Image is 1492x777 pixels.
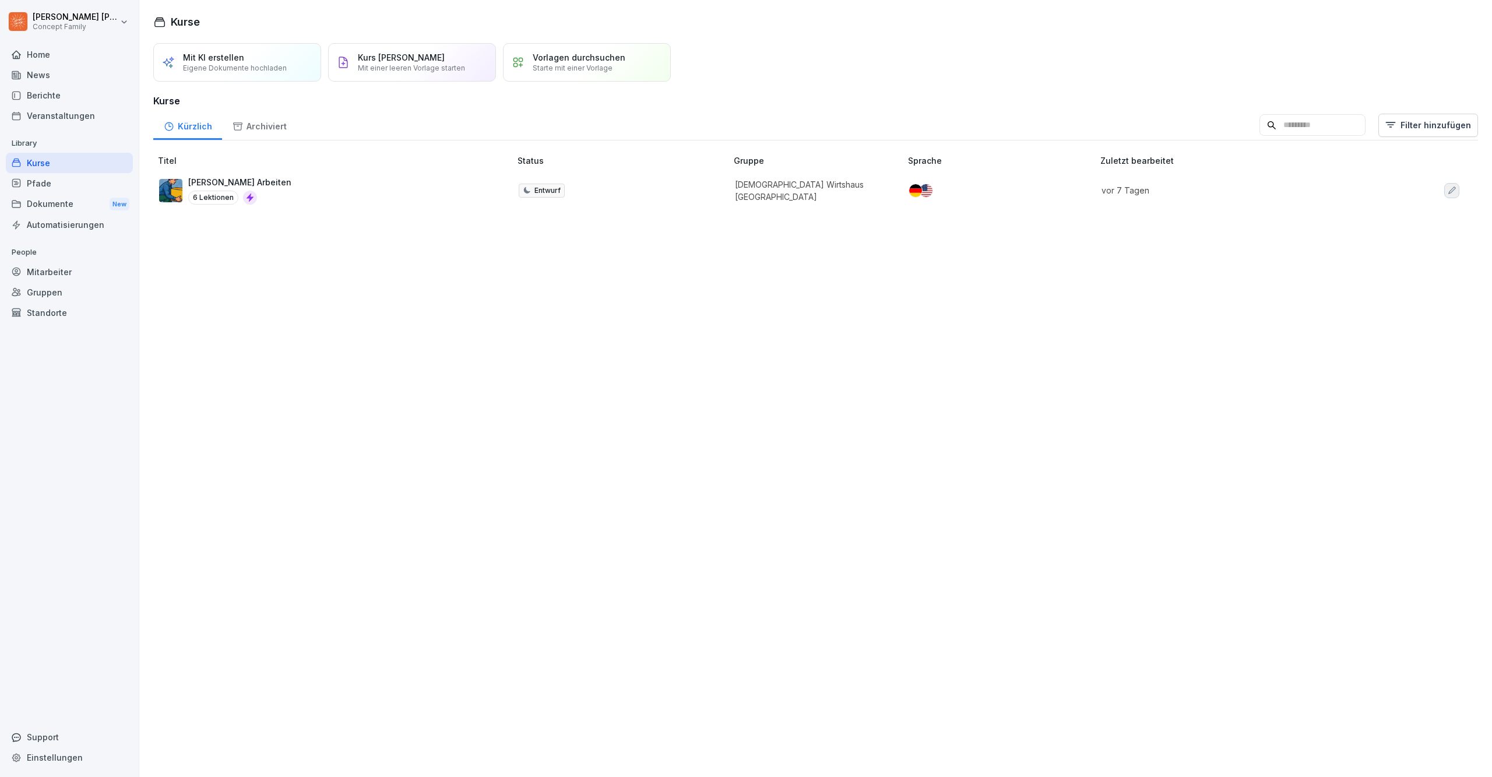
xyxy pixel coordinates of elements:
a: Einstellungen [6,747,133,768]
a: Pfade [6,173,133,194]
a: Kurse [6,153,133,173]
a: Kürzlich [153,110,222,140]
p: 6 Lektionen [188,191,238,205]
a: Automatisierungen [6,215,133,235]
p: Eigene Dokumente hochladen [183,64,287,72]
p: Kurs [PERSON_NAME] [358,52,445,62]
a: News [6,65,133,85]
p: Titel [158,154,513,167]
div: Support [6,727,133,747]
h3: Kurse [153,94,1478,108]
a: Berichte [6,85,133,106]
p: Status [518,154,729,167]
a: Standorte [6,303,133,323]
img: us.svg [920,184,932,197]
a: Mitarbeiter [6,262,133,282]
img: de.svg [909,184,922,197]
p: [PERSON_NAME] Arbeiten [188,176,291,188]
a: Archiviert [222,110,297,140]
p: [DEMOGRAPHIC_DATA] Wirtshaus [GEOGRAPHIC_DATA] [735,178,889,203]
p: Zuletzt bearbeitet [1100,154,1382,167]
p: Mit einer leeren Vorlage starten [358,64,465,72]
p: Mit KI erstellen [183,52,244,62]
p: Sprache [908,154,1096,167]
p: [PERSON_NAME] [PERSON_NAME] [33,12,118,22]
div: Dokumente [6,194,133,215]
p: People [6,243,133,262]
p: Library [6,134,133,153]
p: Vorlagen durchsuchen [533,52,625,62]
a: Home [6,44,133,65]
a: DokumenteNew [6,194,133,215]
p: Entwurf [534,185,561,196]
h1: Kurse [171,14,200,30]
div: New [110,198,129,211]
p: vor 7 Tagen [1102,184,1368,196]
img: ns5fm27uu5em6705ixom0yjt.png [159,179,182,202]
button: Filter hinzufügen [1378,114,1478,137]
a: Gruppen [6,282,133,303]
p: Starte mit einer Vorlage [533,64,613,72]
p: Concept Family [33,23,118,31]
a: Veranstaltungen [6,106,133,126]
p: Gruppe [734,154,903,167]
